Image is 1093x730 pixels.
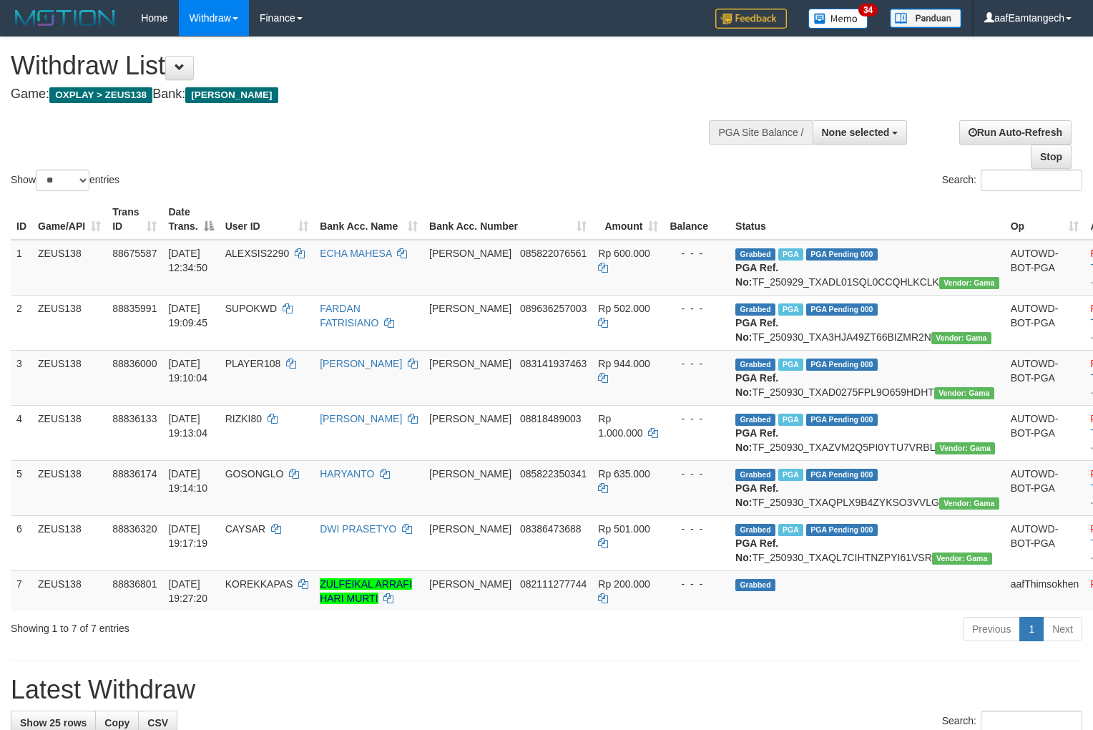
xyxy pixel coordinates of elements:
span: [DATE] 19:09:45 [168,303,207,328]
span: 88836174 [112,468,157,480]
td: AUTOWD-BOT-PGA [1005,460,1085,515]
td: TF_250930_TXAQL7CIHTNZPYI61VSR [730,515,1005,570]
span: 88835991 [112,303,157,314]
span: Copy 085822350341 to clipboard [520,468,587,480]
a: DWI PRASETYO [320,523,396,535]
button: None selected [813,120,908,145]
span: Vendor URL: https://trx31.1velocity.biz [939,277,999,289]
span: 34 [858,4,878,16]
div: - - - [670,412,724,426]
td: ZEUS138 [32,405,107,460]
span: [PERSON_NAME] [429,358,511,369]
th: Bank Acc. Number: activate to sort column ascending [423,199,592,240]
span: [PERSON_NAME] [429,468,511,480]
th: Date Trans.: activate to sort column descending [162,199,219,240]
td: AUTOWD-BOT-PGA [1005,240,1085,296]
select: Showentries [36,170,89,191]
th: Game/API: activate to sort column ascending [32,199,107,240]
span: Marked by aafpengsreynich [778,248,803,261]
div: - - - [670,301,724,316]
span: Marked by aafpengsreynich [778,524,803,536]
span: Grabbed [735,524,775,536]
div: Showing 1 to 7 of 7 entries [11,615,445,636]
span: Grabbed [735,303,775,316]
input: Search: [981,170,1082,191]
a: ZULFEIKAL ARRAFI HARI MURTI [320,578,412,604]
a: Stop [1031,145,1072,169]
span: Rp 600.000 [598,248,650,259]
b: PGA Ref. No: [735,317,778,343]
span: Vendor URL: https://trx31.1velocity.biz [934,387,994,399]
span: RIZKI80 [225,413,262,424]
span: PGA Pending [806,524,878,536]
td: aafThimsokhen [1005,570,1085,611]
span: Show 25 rows [20,717,87,729]
span: Marked by aafpengsreynich [778,359,803,371]
span: Rp 501.000 [598,523,650,535]
span: [PERSON_NAME] [429,578,511,590]
td: ZEUS138 [32,570,107,611]
td: TF_250930_TXAQPLX9B4ZYKSO3VVLG [730,460,1005,515]
label: Show entries [11,170,119,191]
span: 88836000 [112,358,157,369]
span: SUPOKWD [225,303,277,314]
a: FARDAN FATRISIANO [320,303,378,328]
span: 88675587 [112,248,157,259]
b: PGA Ref. No: [735,427,778,453]
td: 6 [11,515,32,570]
img: panduan.png [890,9,961,28]
div: - - - [670,577,724,591]
span: Vendor URL: https://trx31.1velocity.biz [932,553,992,565]
a: Previous [963,617,1020,641]
span: None selected [822,127,890,138]
span: Copy [104,717,129,729]
span: [PERSON_NAME] [429,248,511,259]
span: PGA Pending [806,414,878,426]
span: PGA Pending [806,359,878,371]
td: 1 [11,240,32,296]
span: 88836801 [112,578,157,590]
td: 3 [11,350,32,405]
td: AUTOWD-BOT-PGA [1005,515,1085,570]
td: 7 [11,570,32,611]
th: Balance [664,199,730,240]
span: Marked by aafpengsreynich [778,303,803,316]
span: Grabbed [735,469,775,481]
span: [PERSON_NAME] [429,303,511,314]
span: Copy 082111277744 to clipboard [520,578,587,590]
th: Op: activate to sort column ascending [1005,199,1085,240]
a: ECHA MAHESA [320,248,391,259]
td: 4 [11,405,32,460]
b: PGA Ref. No: [735,537,778,563]
td: ZEUS138 [32,460,107,515]
td: 2 [11,295,32,350]
span: Vendor URL: https://trx31.1velocity.biz [935,442,995,454]
span: [DATE] 19:17:19 [168,523,207,549]
th: Bank Acc. Name: activate to sort column ascending [314,199,423,240]
span: Vendor URL: https://trx31.1velocity.biz [939,497,999,510]
b: PGA Ref. No: [735,262,778,288]
span: PGA Pending [806,303,878,316]
th: ID [11,199,32,240]
div: - - - [670,356,724,371]
span: Rp 944.000 [598,358,650,369]
th: Status [730,199,1005,240]
td: ZEUS138 [32,515,107,570]
span: [PERSON_NAME] [185,87,278,103]
h1: Latest Withdraw [11,676,1082,704]
span: Copy 08386473688 to clipboard [520,523,582,535]
td: TF_250930_TXAD0275FPL9O659HDHT [730,350,1005,405]
span: [DATE] 19:27:20 [168,578,207,604]
div: - - - [670,467,724,481]
span: Copy 08818489003 to clipboard [520,413,582,424]
h1: Withdraw List [11,52,715,80]
span: Rp 502.000 [598,303,650,314]
td: ZEUS138 [32,295,107,350]
b: PGA Ref. No: [735,482,778,508]
th: User ID: activate to sort column ascending [220,199,314,240]
span: CAYSAR [225,523,266,535]
a: 1 [1019,617,1044,641]
th: Trans ID: activate to sort column ascending [107,199,162,240]
span: ALEXSIS2290 [225,248,290,259]
th: Amount: activate to sort column ascending [592,199,664,240]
